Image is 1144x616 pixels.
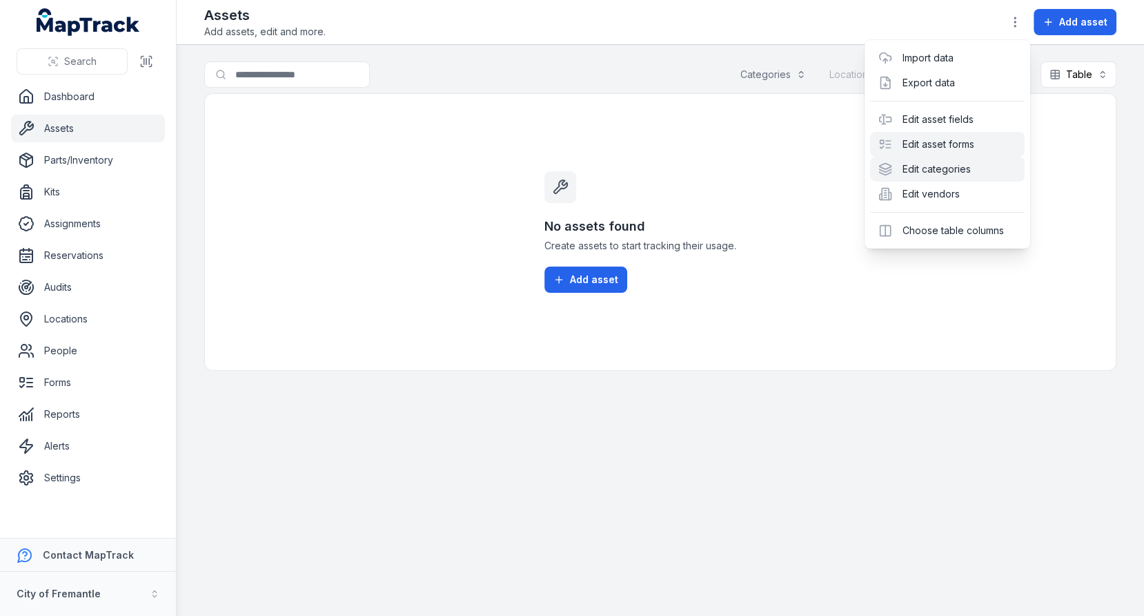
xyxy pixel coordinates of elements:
div: Edit asset fields [870,107,1025,132]
div: Edit asset forms [870,132,1025,157]
div: Edit vendors [870,182,1025,206]
div: Export data [870,70,1025,95]
div: Edit categories [870,157,1025,182]
div: Choose table columns [870,218,1025,243]
a: Import data [902,51,953,65]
